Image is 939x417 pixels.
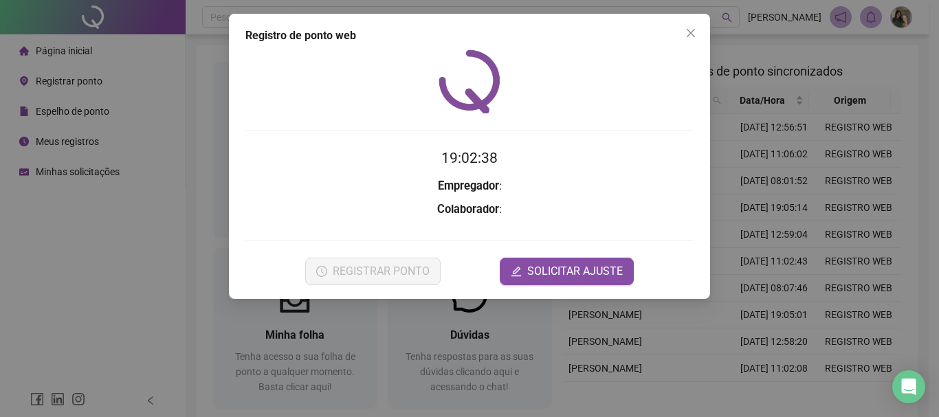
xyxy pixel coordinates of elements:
time: 19:02:38 [441,150,498,166]
span: edit [511,266,522,277]
img: QRPoint [439,49,500,113]
span: SOLICITAR AJUSTE [527,263,623,280]
div: Open Intercom Messenger [892,370,925,403]
button: REGISTRAR PONTO [305,258,441,285]
h3: : [245,201,694,218]
div: Registro de ponto web [245,27,694,44]
strong: Empregador [438,179,499,192]
span: close [685,27,696,38]
strong: Colaborador [437,203,499,216]
h3: : [245,177,694,195]
button: Close [680,22,702,44]
button: editSOLICITAR AJUSTE [500,258,634,285]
